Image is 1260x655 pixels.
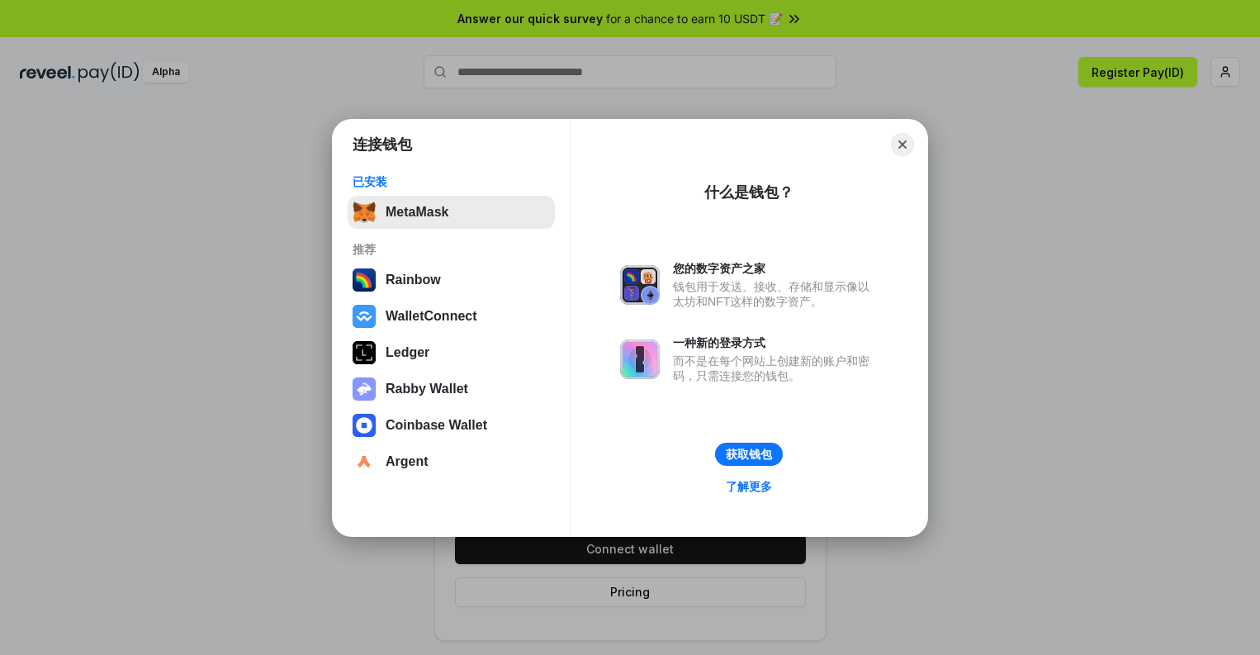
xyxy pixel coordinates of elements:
div: Rainbow [386,273,441,287]
div: 什么是钱包？ [704,183,793,202]
div: 一种新的登录方式 [673,335,878,350]
button: Rabby Wallet [348,373,555,406]
img: svg+xml,%3Csvg%20xmlns%3D%22http%3A%2F%2Fwww.w3.org%2F2000%2Fsvg%22%20fill%3D%22none%22%20viewBox... [353,377,376,401]
button: MetaMask [348,196,555,229]
img: svg+xml,%3Csvg%20width%3D%22120%22%20height%3D%22120%22%20viewBox%3D%220%200%20120%20120%22%20fil... [353,268,376,292]
div: 了解更多 [726,479,772,494]
div: 获取钱包 [726,447,772,462]
img: svg+xml,%3Csvg%20xmlns%3D%22http%3A%2F%2Fwww.w3.org%2F2000%2Fsvg%22%20width%3D%2228%22%20height%3... [353,341,376,364]
button: Ledger [348,336,555,369]
div: Ledger [386,345,429,360]
div: 您的数字资产之家 [673,261,878,276]
div: Argent [386,454,429,469]
img: svg+xml,%3Csvg%20xmlns%3D%22http%3A%2F%2Fwww.w3.org%2F2000%2Fsvg%22%20fill%3D%22none%22%20viewBox... [620,265,660,305]
img: svg+xml,%3Csvg%20fill%3D%22none%22%20height%3D%2233%22%20viewBox%3D%220%200%2035%2033%22%20width%... [353,201,376,224]
button: Rainbow [348,263,555,297]
button: Close [891,133,914,156]
div: 推荐 [353,242,550,257]
button: Argent [348,445,555,478]
img: svg+xml,%3Csvg%20width%3D%2228%22%20height%3D%2228%22%20viewBox%3D%220%200%2028%2028%22%20fill%3D... [353,450,376,473]
div: WalletConnect [386,309,477,324]
img: svg+xml,%3Csvg%20width%3D%2228%22%20height%3D%2228%22%20viewBox%3D%220%200%2028%2028%22%20fill%3D... [353,414,376,437]
div: Rabby Wallet [386,382,468,396]
img: svg+xml,%3Csvg%20xmlns%3D%22http%3A%2F%2Fwww.w3.org%2F2000%2Fsvg%22%20fill%3D%22none%22%20viewBox... [620,339,660,379]
h1: 连接钱包 [353,135,412,154]
img: svg+xml,%3Csvg%20width%3D%2228%22%20height%3D%2228%22%20viewBox%3D%220%200%2028%2028%22%20fill%3D... [353,305,376,328]
div: 已安装 [353,174,550,189]
button: 获取钱包 [715,443,783,466]
button: Coinbase Wallet [348,409,555,442]
div: 而不是在每个网站上创建新的账户和密码，只需连接您的钱包。 [673,354,878,383]
div: Coinbase Wallet [386,418,487,433]
div: 钱包用于发送、接收、存储和显示像以太坊和NFT这样的数字资产。 [673,279,878,309]
div: MetaMask [386,205,448,220]
a: 了解更多 [716,476,782,497]
button: WalletConnect [348,300,555,333]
